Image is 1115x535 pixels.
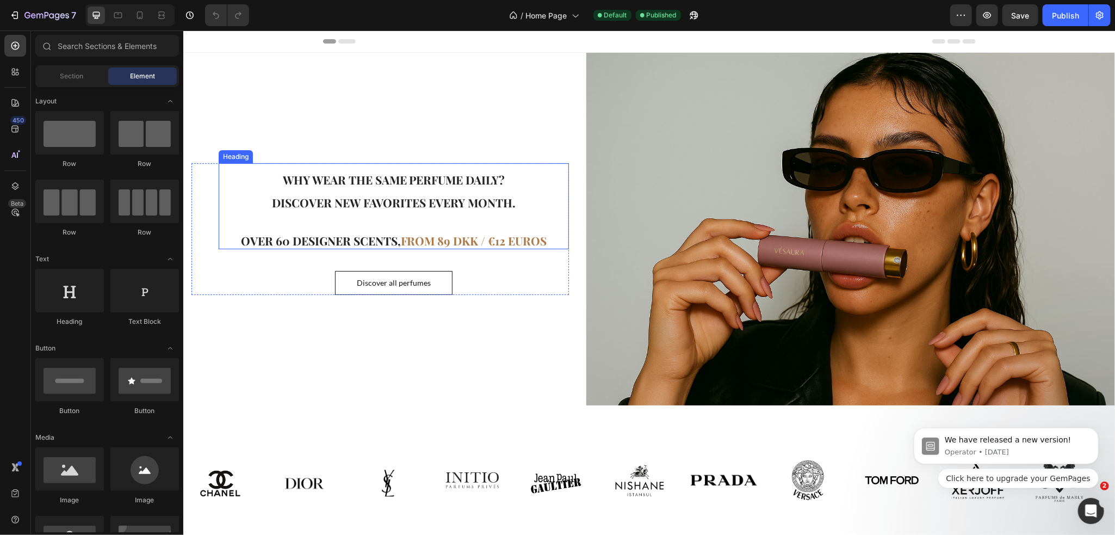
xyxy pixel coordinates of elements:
img: Jean Paul Gaultier perfume collection available at Vésaura [347,427,399,479]
span: Default [604,10,627,20]
a: Shop Tom Ford Perfumes at Vésaura [672,413,745,486]
div: Image [110,495,179,505]
div: Heading [35,317,104,327]
span: Published [647,10,677,20]
span: / [521,10,524,21]
div: Image [35,495,104,505]
p: 7 [71,9,76,22]
span: Section [60,71,84,81]
span: Toggle open [162,429,179,446]
span: 2 [1100,482,1109,490]
span: Discover all perfumes [174,248,247,257]
img: Tom Ford perfume collection available at Vésaura [672,413,745,486]
a: Shop Yves Saint Laurent Perfumes at Vésaura [169,426,241,480]
img: Chanel perfume collection available at Vésaura [1,416,73,489]
span: Toggle open [162,250,179,268]
div: 450 [10,116,26,125]
div: Text Block [110,317,179,327]
span: Element [130,71,155,81]
div: Publish [1052,10,1079,21]
div: Beta [8,199,26,208]
a: Shop Acqua di Parma Perfumes at Vésaura [420,413,493,486]
button: Publish [1043,4,1088,26]
div: Button [110,406,179,416]
img: Yves Saint Laurent perfume collection available at Vésaura [178,426,232,480]
img: Xerjoff_Logo.png [756,413,829,486]
button: 7 [4,4,81,26]
img: Prada perfume collection available at Vésaura [504,413,577,486]
div: Button [35,406,104,416]
div: Row [110,159,179,169]
a: Shop Dior Perfumes at Vésaura [84,420,157,486]
button: Save [1002,4,1038,26]
span: Toggle open [162,93,179,110]
img: Dior perfume collection available at Vésaura [88,420,154,486]
iframe: Intercom live chat [1078,498,1104,524]
span: Layout [35,96,57,106]
img: Acqua di Parma perfume collection available at Vésaura [420,413,493,486]
iframe: Intercom notifications message [897,396,1115,506]
a: Shop Giorgio Armani Perfumes at Vésaura [252,401,325,499]
input: Search Sections & Elements [35,35,179,57]
a: Shop Chanel Perfumes at Vésaura [1,416,73,489]
a: Shop Hermés Perfumes at Vésaura [588,413,661,486]
a: Discover all perfumes [152,241,269,265]
span: from 89 dkk / €12 euros [218,202,364,218]
span: Save [1012,11,1030,20]
span: Button [35,343,55,353]
img: Parfums_de_Marly_Logo.png [840,413,913,486]
span: Toggle open [162,340,179,357]
div: Heading [38,121,67,131]
span: Text [35,254,49,264]
img: Hermés perfume collection available at Vésaura [588,413,661,486]
span: Home Page [526,10,567,21]
div: Row [110,227,179,237]
div: Row [35,227,104,237]
iframe: Design area [183,30,1115,535]
span: Media [35,433,54,442]
div: Undo/Redo [205,4,249,26]
a: Shop Jean Paul Gaultier Perfumes at Vésaura [336,427,409,479]
div: Row [35,159,104,169]
img: d5ce7e27-84e1-4f01-a1e9-1c66e13fa20f.jpg [403,22,932,375]
img: Giorgio Armani perfume collection available at Vésaura [252,401,325,499]
a: Shop Prada Perfumes at Vésaura [504,413,577,486]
